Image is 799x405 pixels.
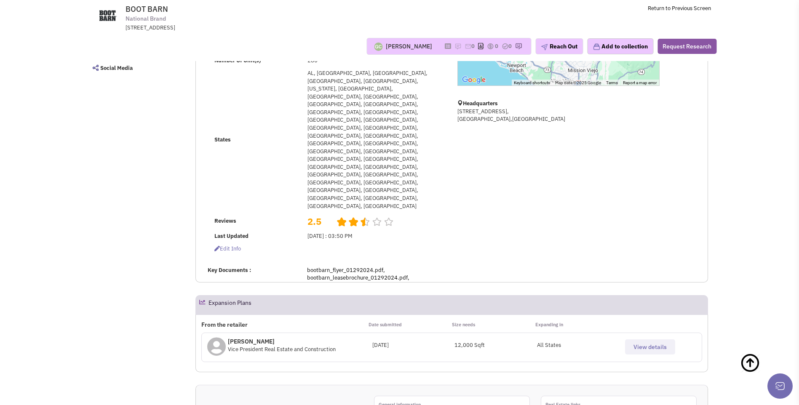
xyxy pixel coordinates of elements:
div: 12,000 Sqft [454,341,537,349]
div: [STREET_ADDRESS] [126,24,345,32]
img: TaskCount.png [502,43,508,50]
p: Size needs [452,320,535,329]
span: 0 [508,43,512,50]
span: BOOT BARN [126,4,168,14]
span: National Brand [126,14,166,23]
span: View details [633,343,667,351]
button: Keyboard shortcuts [514,80,550,86]
h2: Expansion Plans [208,296,251,314]
div: [DATE] [372,341,455,349]
td: AL, [GEOGRAPHIC_DATA], [GEOGRAPHIC_DATA], [GEOGRAPHIC_DATA], [GEOGRAPHIC_DATA], [US_STATE], [GEOG... [305,67,446,213]
p: From the retailer [201,320,368,329]
a: Social Media [86,59,178,77]
button: Request Research [657,39,716,54]
span: 0 [495,43,498,50]
p: [STREET_ADDRESS], [GEOGRAPHIC_DATA],[GEOGRAPHIC_DATA] [457,108,660,123]
p: Date submitted [369,320,452,329]
td: [DATE] : 03:50 PM [305,230,446,242]
b: Reviews [214,217,236,224]
span: Edit info [214,245,241,252]
p: [PERSON_NAME] [228,337,336,346]
div: [PERSON_NAME] [386,42,432,51]
a: bootbarn_flyer_01292024.pdf, [307,266,385,274]
a: Return to Previous Screen [648,5,711,12]
img: www.bootbarn.com [88,5,127,26]
b: States [214,136,231,143]
img: icon-dealamount.png [487,43,494,50]
a: bootbarn_leasebrochure_01292024.pdf, [307,274,409,281]
a: Terms [606,80,618,85]
img: plane.png [541,44,548,51]
img: icon-email-active-16.png [465,43,471,50]
button: Add to collection [587,38,653,54]
span: Map data ©2025 Google [555,80,601,85]
h2: 2.5 [307,215,330,219]
b: Headquarters [463,100,498,107]
span: Vice President Real Estate and Construction [228,346,336,353]
img: icon-note.png [454,43,461,50]
b: Number Of Unit(s) [214,57,261,64]
p: All States [537,341,620,349]
a: Open this area in Google Maps (opens a new window) [460,75,488,85]
span: 0 [471,43,475,50]
b: Last Updated [214,232,249,240]
a: Back To Top [740,344,782,399]
img: Google [460,75,488,85]
button: View details [625,339,675,354]
button: Reach Out [535,38,583,54]
b: Key Documents : [208,266,251,274]
img: icon-collection-lavender.png [593,43,600,51]
a: Report a map error [623,80,657,85]
p: Expanding in [535,320,619,329]
img: research-icon.png [515,43,522,50]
